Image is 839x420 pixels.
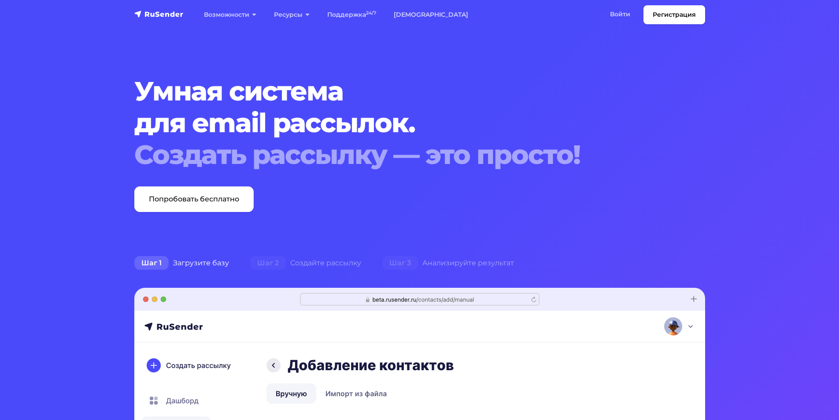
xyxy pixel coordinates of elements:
[385,6,477,24] a: [DEMOGRAPHIC_DATA]
[250,256,286,270] span: Шаг 2
[195,6,265,24] a: Возможности
[134,10,184,19] img: RuSender
[134,186,254,212] a: Попробовать бесплатно
[601,5,639,23] a: Войти
[240,254,372,272] div: Создайте рассылку
[134,75,657,171] h1: Умная система для email рассылок.
[372,254,525,272] div: Анализируйте результат
[124,254,240,272] div: Загрузите базу
[265,6,318,24] a: Ресурсы
[134,139,657,171] div: Создать рассылку — это просто!
[643,5,705,24] a: Регистрация
[318,6,385,24] a: Поддержка24/7
[134,256,169,270] span: Шаг 1
[366,10,376,16] sup: 24/7
[382,256,418,270] span: Шаг 3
